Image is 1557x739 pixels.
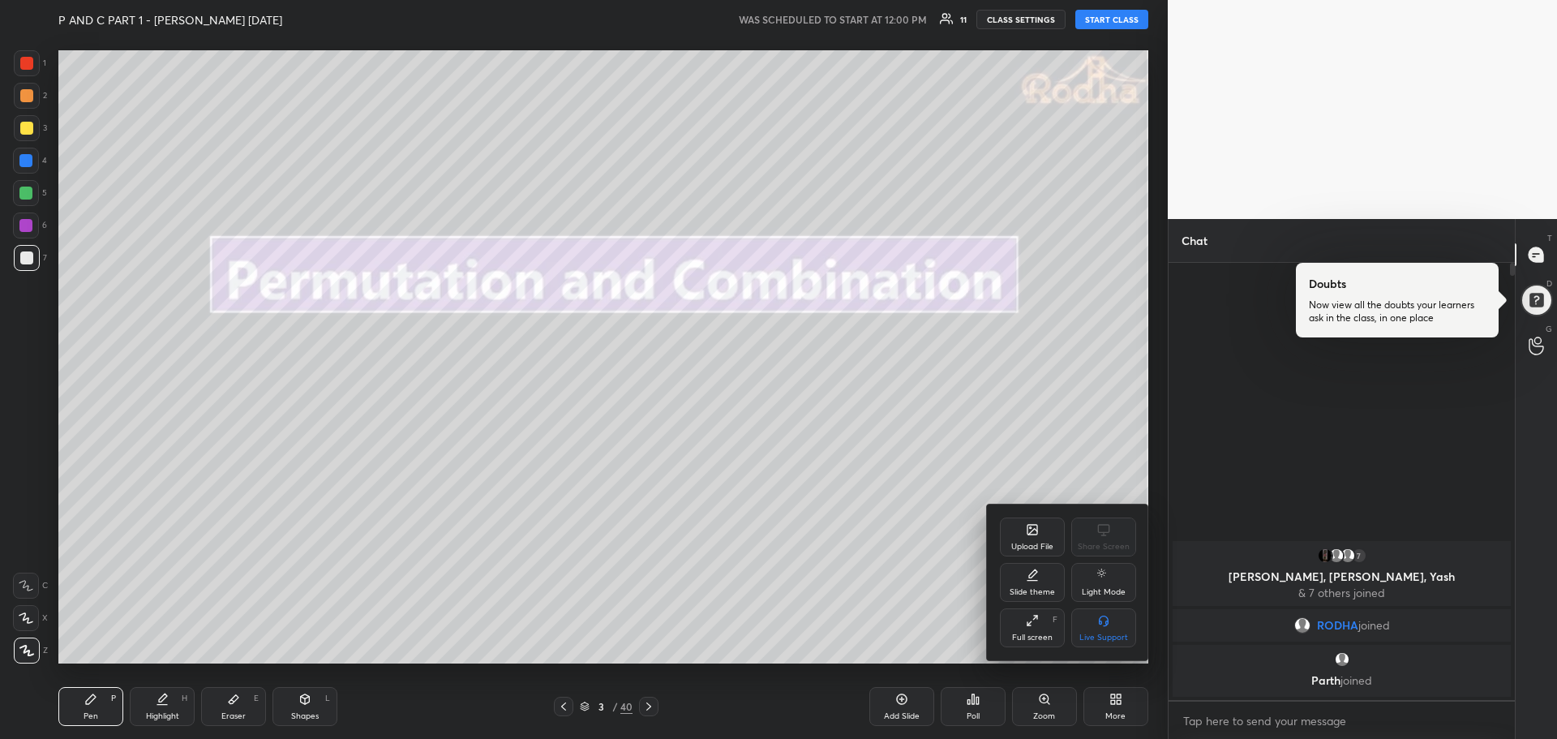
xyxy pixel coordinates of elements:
div: Slide theme [1010,588,1055,596]
div: Light Mode [1082,588,1126,596]
div: F [1053,616,1057,624]
div: Live Support [1079,634,1128,642]
div: Upload File [1011,543,1053,551]
div: Full screen [1012,634,1053,642]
